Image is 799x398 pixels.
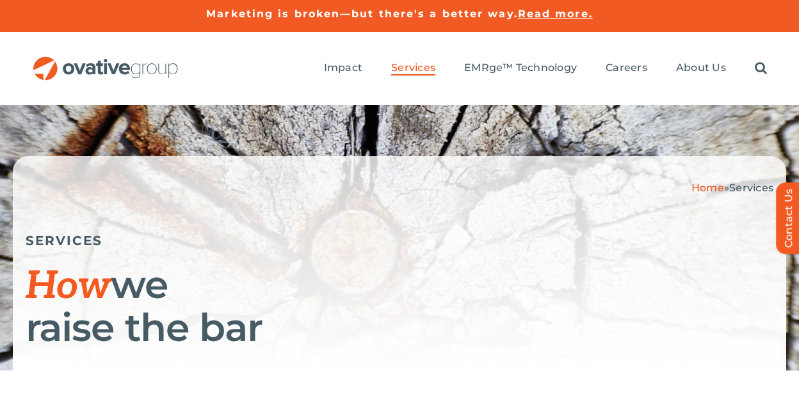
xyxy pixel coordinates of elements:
span: Services [729,182,773,194]
a: Search [755,61,767,76]
a: OG_Full_horizontal_RGB [32,55,179,67]
a: Careers [606,61,647,76]
a: Impact [324,61,362,76]
span: Careers [606,61,647,74]
span: About Us [676,61,726,74]
span: How [26,264,111,310]
h5: SERVICES [26,233,773,248]
span: Services [391,61,435,74]
nav: Menu [324,48,767,89]
a: EMRge™ Technology [464,61,577,76]
a: Services [391,61,435,76]
a: Marketing is broken—but there's a better way. [206,8,518,20]
a: Home [691,182,724,194]
a: Read more. [518,8,593,20]
a: About Us [676,61,726,76]
span: EMRge™ Technology [464,61,577,74]
span: » [691,182,773,194]
h1: we raise the bar [26,264,773,348]
span: Impact [324,61,362,74]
